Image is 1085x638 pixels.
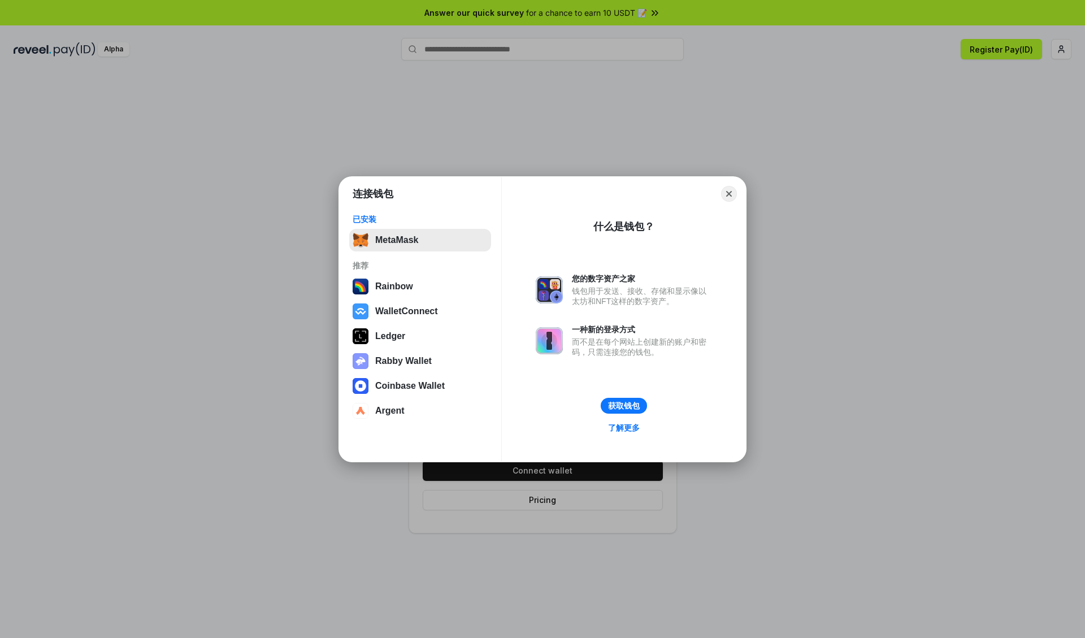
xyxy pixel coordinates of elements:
[353,303,368,319] img: svg+xml,%3Csvg%20width%3D%2228%22%20height%3D%2228%22%20viewBox%3D%220%200%2028%2028%22%20fill%3D...
[349,350,491,372] button: Rabby Wallet
[375,406,405,416] div: Argent
[349,375,491,397] button: Coinbase Wallet
[572,337,712,357] div: 而不是在每个网站上创建新的账户和密码，只需连接您的钱包。
[572,286,712,306] div: 钱包用于发送、接收、存储和显示像以太坊和NFT这样的数字资产。
[349,229,491,251] button: MetaMask
[353,279,368,294] img: svg+xml,%3Csvg%20width%3D%22120%22%20height%3D%22120%22%20viewBox%3D%220%200%20120%20120%22%20fil...
[375,281,413,292] div: Rainbow
[353,403,368,419] img: svg+xml,%3Csvg%20width%3D%2228%22%20height%3D%2228%22%20viewBox%3D%220%200%2028%2028%22%20fill%3D...
[375,306,438,316] div: WalletConnect
[572,274,712,284] div: 您的数字资产之家
[375,381,445,391] div: Coinbase Wallet
[349,300,491,323] button: WalletConnect
[608,423,640,433] div: 了解更多
[349,400,491,422] button: Argent
[353,353,368,369] img: svg+xml,%3Csvg%20xmlns%3D%22http%3A%2F%2Fwww.w3.org%2F2000%2Fsvg%22%20fill%3D%22none%22%20viewBox...
[353,232,368,248] img: svg+xml,%3Csvg%20fill%3D%22none%22%20height%3D%2233%22%20viewBox%3D%220%200%2035%2033%22%20width%...
[353,214,488,224] div: 已安装
[353,378,368,394] img: svg+xml,%3Csvg%20width%3D%2228%22%20height%3D%2228%22%20viewBox%3D%220%200%2028%2028%22%20fill%3D...
[601,398,647,414] button: 获取钱包
[375,356,432,366] div: Rabby Wallet
[608,401,640,411] div: 获取钱包
[349,275,491,298] button: Rainbow
[375,331,405,341] div: Ledger
[353,187,393,201] h1: 连接钱包
[349,325,491,348] button: Ledger
[601,420,646,435] a: 了解更多
[375,235,418,245] div: MetaMask
[572,324,712,335] div: 一种新的登录方式
[593,220,654,233] div: 什么是钱包？
[353,261,488,271] div: 推荐
[536,327,563,354] img: svg+xml,%3Csvg%20xmlns%3D%22http%3A%2F%2Fwww.w3.org%2F2000%2Fsvg%22%20fill%3D%22none%22%20viewBox...
[536,276,563,303] img: svg+xml,%3Csvg%20xmlns%3D%22http%3A%2F%2Fwww.w3.org%2F2000%2Fsvg%22%20fill%3D%22none%22%20viewBox...
[353,328,368,344] img: svg+xml,%3Csvg%20xmlns%3D%22http%3A%2F%2Fwww.w3.org%2F2000%2Fsvg%22%20width%3D%2228%22%20height%3...
[721,186,737,202] button: Close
